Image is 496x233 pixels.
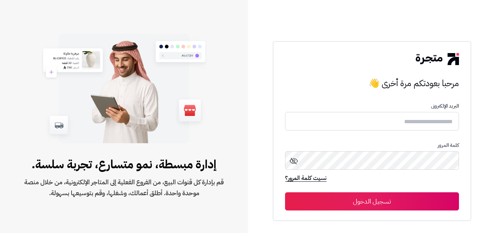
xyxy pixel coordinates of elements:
[285,174,326,184] a: نسيت كلمة المرور؟
[285,76,459,91] h3: مرحبا بعودتكم مرة أخرى 👋
[285,103,459,109] p: البريد الإلكترونى
[285,142,459,148] p: كلمة المرور
[23,177,225,198] span: قم بإدارة كل قنوات البيع، من الفروع الفعلية إلى المتاجر الإلكترونية، من خلال منصة موحدة واحدة. أط...
[416,53,459,65] img: logo-2.png
[285,192,459,210] button: تسجيل الدخول
[23,156,225,173] span: إدارة مبسطة، نمو متسارع، تجربة سلسة.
